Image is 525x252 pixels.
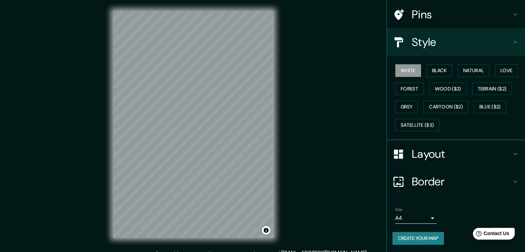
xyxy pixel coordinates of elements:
div: Pins [387,1,525,28]
h4: Border [412,175,511,188]
button: Wood ($2) [429,83,467,95]
button: Natural [458,64,489,77]
button: Blue ($2) [474,100,506,113]
canvas: Map [113,11,274,238]
iframe: Help widget launcher [464,225,517,244]
label: Size [395,207,402,213]
button: Satellite ($3) [395,119,439,132]
div: Layout [387,140,525,168]
button: Create your map [392,232,444,245]
button: Love [495,64,518,77]
h4: Style [412,35,511,49]
button: Black [427,64,453,77]
h4: Layout [412,147,511,161]
button: Forest [395,83,424,95]
h4: Pins [412,8,511,21]
button: Grey [395,100,418,113]
div: Border [387,168,525,195]
button: White [395,64,421,77]
button: Cartoon ($2) [424,100,468,113]
button: Terrain ($2) [472,83,512,95]
div: A4 [395,213,437,224]
div: Style [387,28,525,56]
button: Toggle attribution [262,226,270,234]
